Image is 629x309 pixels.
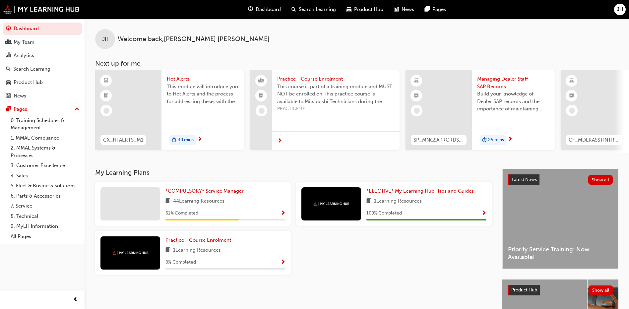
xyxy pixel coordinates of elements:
a: guage-iconDashboard [243,3,286,16]
span: 1 Learning Resources [173,246,221,255]
span: Product Hub [354,6,383,13]
h3: My Learning Plans [95,169,492,176]
span: 61 % Completed [165,210,198,217]
a: Practice - Course EnrolmentThis course is part of a training module and MUST NOT be enrolled on T... [250,70,400,150]
a: Latest NewsShow all [508,174,613,185]
span: *ELECTIVE* My Learning Hub: Tips and Guides [366,188,474,194]
span: people-icon [6,39,11,45]
span: duration-icon [172,136,176,145]
span: Dashboard [256,6,281,13]
a: Search Learning [3,63,82,75]
span: Practice - Course Enrolment [277,75,394,83]
span: learningRecordVerb_NONE-icon [414,108,420,114]
div: Search Learning [13,65,50,73]
a: search-iconSearch Learning [286,3,341,16]
img: mmal [112,251,149,255]
a: News [3,90,82,102]
span: duration-icon [482,136,487,145]
span: booktick-icon [259,92,264,100]
span: Pages [432,6,446,13]
span: pages-icon [425,5,430,14]
a: Dashboard [3,23,82,35]
a: Product Hub [3,76,82,89]
span: Show Progress [281,211,285,216]
a: 9. MyLH Information [8,221,82,231]
span: booktick-icon [414,92,419,100]
a: 7. Service [8,201,82,211]
button: Pages [3,103,82,115]
span: booktick-icon [569,92,574,100]
span: search-icon [291,5,296,14]
span: 0 % Completed [165,259,196,266]
span: book-icon [165,197,170,206]
a: Product HubShow all [508,285,613,295]
span: Welcome back , [PERSON_NAME] [PERSON_NAME] [118,35,270,43]
span: guage-icon [6,26,11,32]
span: Priority Service Training: Now Available! [508,246,613,261]
img: mmal [3,5,80,14]
a: Latest NewsShow allPriority Service Training: Now Available! [502,169,618,269]
span: Show Progress [481,211,486,216]
span: Search Learning [299,6,336,13]
span: CF_MDLRASSTINTRCTNS_M [569,136,619,144]
span: Hot Alerts [167,75,239,83]
span: car-icon [6,80,11,86]
a: All Pages [8,231,82,242]
a: 2. MMAL Systems & Processes [8,143,82,160]
span: Latest News [512,177,537,182]
a: 5. Fleet & Business Solutions [8,181,82,191]
a: 0. Training Schedules & Management [8,115,82,133]
a: SP_MNGSAPRCRDS_M1Managing Dealer Staff SAP RecordsBuild your knowledge of Dealer SAP records and ... [406,70,555,150]
a: My Team [3,36,82,48]
span: This course is part of a training module and MUST NOT be enrolled on This practice course is avai... [277,83,394,105]
a: 4. Sales [8,171,82,181]
div: Analytics [14,52,34,59]
span: Product Hub [511,287,537,293]
span: Managing Dealer Staff SAP Records [477,75,549,90]
span: news-icon [6,93,11,99]
span: book-icon [165,246,170,255]
span: This module will introduce you to Hot Alerts and the process for addressing these, with the aim o... [167,83,239,105]
div: Product Hub [14,79,43,86]
button: Show Progress [281,209,285,217]
span: Build your knowledge of Dealer SAP records and the importance of maintaining your staff records i... [477,90,549,113]
span: news-icon [394,5,399,14]
h3: Next up for me [85,60,629,67]
a: car-iconProduct Hub [341,3,389,16]
span: chart-icon [6,53,11,59]
span: 100 % Completed [366,210,402,217]
span: guage-icon [248,5,253,14]
span: search-icon [6,66,11,72]
div: Pages [14,105,27,113]
div: News [14,92,26,100]
span: 30 mins [178,136,194,144]
span: car-icon [346,5,351,14]
a: 3. Customer Excellence [8,160,82,171]
div: My Team [14,38,34,46]
span: PRACTICE101 [277,105,394,113]
span: prev-icon [73,296,78,304]
span: booktick-icon [104,92,108,100]
span: 44 Learning Resources [173,197,224,206]
span: learningResourceType_ELEARNING-icon [569,77,574,85]
span: CX_HTALRTS_M1 [103,136,143,144]
button: Show Progress [481,209,486,217]
span: *COMPULSORY* Service Manager [165,188,244,194]
span: SP_MNGSAPRCRDS_M1 [413,136,464,144]
span: Show Progress [281,260,285,266]
a: Practice - Course Enrolment [165,236,234,244]
a: *ELECTIVE* My Learning Hub: Tips and Guides [366,187,476,195]
button: Show Progress [281,258,285,267]
span: News [402,6,414,13]
span: book-icon [366,197,371,206]
button: JH [614,4,626,15]
span: next-icon [277,138,282,144]
span: learningRecordVerb_NONE-icon [259,108,265,114]
span: JH [617,6,623,13]
a: pages-iconPages [419,3,451,16]
span: next-icon [197,137,202,143]
span: 1 Learning Resources [374,197,422,206]
span: learningRecordVerb_NONE-icon [103,108,109,114]
a: *COMPULSORY* Service Manager [165,187,246,195]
